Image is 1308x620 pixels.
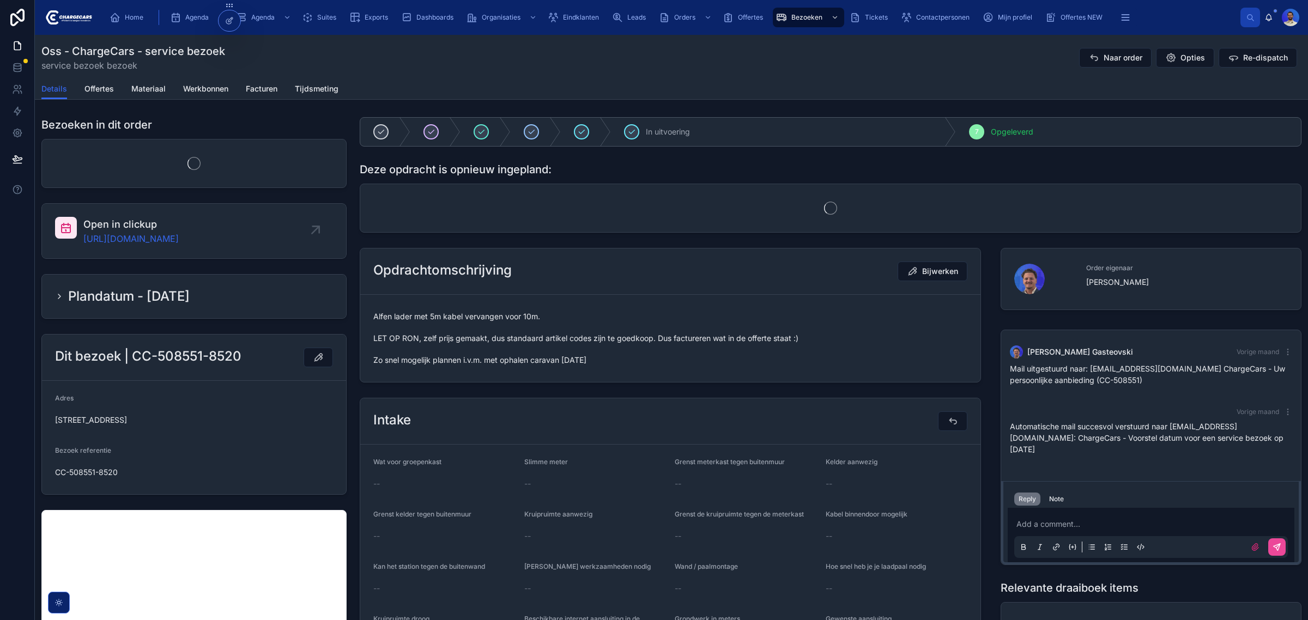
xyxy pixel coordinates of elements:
span: -- [524,478,531,489]
span: Wand / paalmontage [675,562,738,570]
button: Naar order [1079,48,1152,68]
a: Eindklanten [544,8,607,27]
a: Mijn profiel [979,8,1040,27]
div: scrollable content [101,5,1240,29]
span: Bezoek referentie [55,446,111,454]
h2: Plandatum - [DATE] [68,288,190,305]
span: [PERSON_NAME] Gasteovski [1027,347,1133,357]
span: 7 [975,127,979,136]
span: Eindklanten [563,13,599,22]
span: Naar order [1104,52,1142,63]
span: Re-dispatch [1243,52,1288,63]
span: CC-508551-8520 [55,467,333,478]
span: service bezoek bezoek [41,59,225,72]
span: Vorige maand [1237,348,1279,356]
h2: Opdrachtomschrijving [373,262,512,279]
h1: Relevante draaiboek items [1001,580,1139,595]
span: Exports [365,13,388,22]
span: [STREET_ADDRESS] [55,415,333,426]
span: Agenda [251,13,275,22]
a: Details [41,79,67,100]
span: Opties [1180,52,1205,63]
span: [PERSON_NAME] werkzaamheden nodig [524,562,651,570]
a: Bezoeken [773,8,844,27]
span: -- [373,531,380,542]
span: Tijdsmeting [295,83,338,94]
button: Note [1045,493,1068,506]
span: -- [826,583,832,594]
span: Bijwerken [922,266,958,277]
a: Home [106,8,151,27]
span: -- [675,583,681,594]
span: -- [826,531,832,542]
div: Note [1049,495,1064,503]
span: Mijn profiel [998,13,1032,22]
a: Werkbonnen [183,79,228,101]
a: Orders [656,8,717,27]
span: Opgeleverd [991,126,1033,137]
a: [URL][DOMAIN_NAME] [83,232,179,245]
a: Materiaal [131,79,166,101]
span: In uitvoering [646,126,690,137]
a: Leads [609,8,653,27]
span: Home [125,13,143,22]
a: Offertes NEW [1042,8,1110,27]
span: Slimme meter [524,458,568,466]
a: Suites [299,8,344,27]
span: Offertes [84,83,114,94]
span: Organisaties [482,13,520,22]
span: Grenst de kruipruimte tegen de meterkast [675,510,804,518]
a: Agenda [167,8,231,27]
span: -- [373,478,380,489]
span: Open in clickup [83,217,179,232]
h2: Dit bezoek | CC-508551-8520 [55,348,241,365]
span: -- [826,478,832,489]
span: Kabel binnendoor mogelijk [826,510,907,518]
span: -- [524,583,531,594]
span: Contactpersonen [916,13,970,22]
a: Tijdsmeting [295,79,338,101]
span: Agenda [185,13,209,22]
span: [PERSON_NAME] [1086,277,1288,288]
span: Tickets [865,13,888,22]
a: Agenda [233,8,296,27]
span: Wat voor groepenkast [373,458,441,466]
span: Kelder aanwezig [826,458,877,466]
p: Automatische mail succesvol verstuurd naar [EMAIL_ADDRESS][DOMAIN_NAME]: ChargeCars - Voorstel da... [1010,421,1292,455]
span: Adres [55,394,74,402]
span: Alfen lader met 5m kabel vervangen voor 10m. LET OP RON, zelf prijs gemaakt, dus standaard artike... [373,311,967,366]
span: Details [41,83,67,94]
a: Tickets [846,8,895,27]
span: Kan het station tegen de buitenwand [373,562,485,570]
a: Organisaties [463,8,542,27]
span: -- [675,531,681,542]
a: Offertes [84,79,114,101]
button: Bijwerken [898,262,967,281]
span: Leads [627,13,646,22]
span: Dashboards [416,13,453,22]
span: -- [373,583,380,594]
img: App logo [44,9,92,26]
span: Orders [674,13,695,22]
span: Grenst kelder tegen buitenmuur [373,510,471,518]
span: Offertes [738,13,763,22]
button: Re-dispatch [1219,48,1297,68]
a: Open in clickup[URL][DOMAIN_NAME] [42,204,346,258]
span: -- [675,478,681,489]
button: Opties [1156,48,1214,68]
p: Mail uitgestuurd naar: [EMAIL_ADDRESS][DOMAIN_NAME] ChargeCars - Uw persoonlijke aanbieding (CC-5... [1010,363,1292,386]
h1: Deze opdracht is opnieuw ingepland: [360,162,552,177]
span: Offertes NEW [1061,13,1103,22]
span: Kruipruimte aanwezig [524,510,592,518]
span: Materiaal [131,83,166,94]
span: Order eigenaar [1086,264,1288,272]
a: Dashboards [398,8,461,27]
span: Suites [317,13,336,22]
span: Vorige maand [1237,408,1279,416]
span: -- [524,531,531,542]
a: Exports [346,8,396,27]
span: Grenst meterkast tegen buitenmuur [675,458,785,466]
a: Facturen [246,79,277,101]
span: Werkbonnen [183,83,228,94]
span: Hoe snel heb je je laadpaal nodig [826,562,926,570]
